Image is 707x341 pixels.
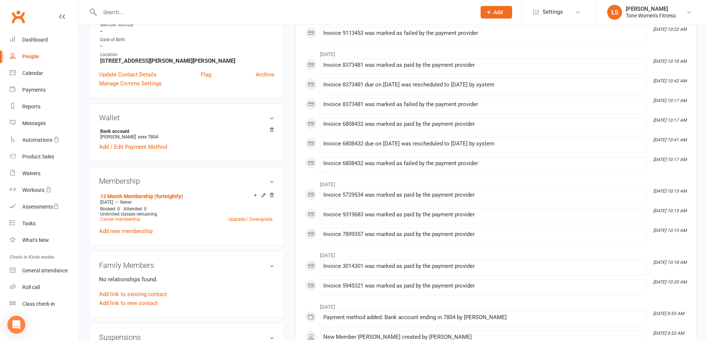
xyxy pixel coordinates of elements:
[305,247,687,259] li: [DATE]
[100,128,271,134] strong: Bank account
[323,263,643,269] div: Invoice 3014301 was marked as paid by the payment provider
[100,193,183,199] a: 12 Month Membership (fortnightly)
[99,142,167,151] a: Add / Edit Payment Method
[120,200,132,205] span: Never
[323,160,643,167] div: Invoice 6808432 was marked as failed by the payment provider
[100,51,274,58] div: Location
[653,78,687,83] i: [DATE] 10:42 AM
[653,331,684,336] i: [DATE] 8:53 AM
[653,118,687,123] i: [DATE] 10:17 AM
[10,82,78,98] a: Payments
[99,70,157,79] a: Update Contact Details
[10,182,78,199] a: Workouts
[305,46,687,58] li: [DATE]
[10,165,78,182] a: Waivers
[22,237,49,243] div: What's New
[10,279,78,296] a: Roll call
[22,120,46,126] div: Messages
[323,283,643,289] div: Invoice 5945321 was marked as paid by the payment provider
[22,268,68,273] div: General attendance
[323,314,643,321] div: Payment method added: Bank account ending in 7804 by [PERSON_NAME]
[653,27,687,32] i: [DATE] 10:22 AM
[10,232,78,249] a: What's New
[653,59,687,64] i: [DATE] 10:18 AM
[100,58,274,64] strong: [STREET_ADDRESS][PERSON_NAME][PERSON_NAME]
[7,316,25,334] div: Open Intercom Messenger
[22,37,48,43] div: Dashboard
[22,220,36,226] div: Tasks
[124,206,147,212] span: Attended: 0
[323,82,643,88] div: Invoice 8373481 due on [DATE] was rescheduled to [DATE] by system
[626,12,676,19] div: Tone Women's Fitness
[323,101,643,108] div: Invoice 8373481 was marked as failed by the payment provider
[10,262,78,279] a: General attendance kiosk mode
[494,9,503,15] span: Add
[323,121,643,127] div: Invoice 6808432 was marked as paid by the payment provider
[98,199,274,205] div: —
[99,299,158,308] a: Add link to new contact
[201,70,211,79] a: Flag
[100,217,140,222] a: Cancel membership
[653,228,687,233] i: [DATE] 10:15 AM
[653,188,687,194] i: [DATE] 10:15 AM
[10,148,78,165] a: Product Sales
[607,5,622,20] div: LS
[323,30,643,36] div: Invoice 9113453 was marked as failed by the payment provider
[653,157,687,162] i: [DATE] 10:17 AM
[323,212,643,218] div: Invoice 9319683 was marked as paid by the payment provider
[22,154,54,160] div: Product Sales
[100,200,113,205] span: [DATE]
[9,7,27,26] a: Clubworx
[256,70,274,79] a: Archive
[323,141,643,147] div: Invoice 6808432 due on [DATE] was rescheduled to [DATE] by system
[653,311,684,316] i: [DATE] 8:55 AM
[481,6,512,19] button: Add
[99,114,274,122] h3: Wallet
[100,36,274,43] div: Date of Birth
[22,137,52,143] div: Automations
[10,296,78,312] a: Class kiosk mode
[653,98,687,103] i: [DATE] 10:17 AM
[100,212,157,217] span: Unlimited classes remaining
[100,206,120,212] span: Booked: 0
[99,261,274,269] h3: Family Members
[99,275,274,284] p: No relationships found.
[22,204,59,210] div: Assessments
[22,104,40,109] div: Reports
[22,301,55,307] div: Class check-in
[99,127,274,141] li: [PERSON_NAME]
[10,215,78,232] a: Tasks
[22,70,43,76] div: Calendar
[323,192,643,198] div: Invoice 5729534 was marked as paid by the payment provider
[99,228,153,235] a: Add new membership
[626,6,676,12] div: [PERSON_NAME]
[100,28,274,35] strong: -
[138,134,158,140] span: xxxx 7804
[22,53,39,59] div: People
[228,217,272,222] a: Upgrade / Downgrade
[22,187,45,193] div: Workouts
[22,170,40,176] div: Waivers
[10,115,78,132] a: Messages
[323,62,643,68] div: Invoice 8373481 was marked as paid by the payment provider
[323,334,643,340] div: New Member [PERSON_NAME] created by [PERSON_NAME]
[543,4,563,20] span: Settings
[22,284,40,290] div: Roll call
[100,22,274,29] div: Member Number
[10,98,78,115] a: Reports
[305,177,687,188] li: [DATE]
[653,137,687,142] i: [DATE] 10:41 AM
[653,260,687,265] i: [DATE] 10:18 AM
[99,177,274,185] h3: Membership
[99,290,167,299] a: Add link to existing contact
[323,231,643,237] div: Invoice 7899357 was marked as paid by the payment provider
[10,199,78,215] a: Assessments
[100,43,274,49] strong: -
[99,79,162,88] a: Manage Comms Settings
[305,299,687,311] li: [DATE]
[98,7,471,17] input: Search...
[22,87,46,93] div: Payments
[653,208,687,213] i: [DATE] 10:15 AM
[653,279,687,285] i: [DATE] 10:20 AM
[10,132,78,148] a: Automations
